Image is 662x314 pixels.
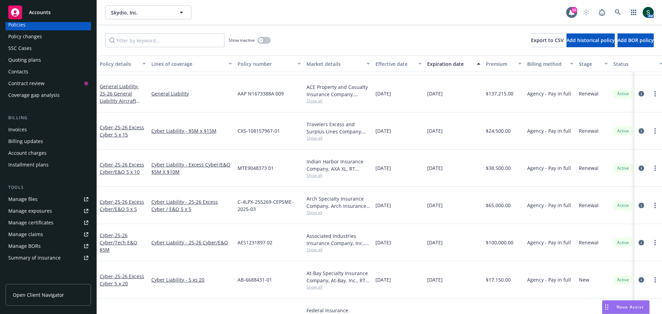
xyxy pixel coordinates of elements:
span: Renewal [579,164,599,172]
span: Active [616,91,630,97]
a: Contacts [6,66,91,77]
span: Manage exposures [6,205,91,216]
span: [DATE] [427,276,443,283]
span: - 25-26 Excess Cyber 5 x 15 [100,124,144,138]
img: photo [643,7,654,18]
span: Agency - Pay in full [527,90,571,97]
a: Cyber Liability - 25-26 Cyber/E&O [151,239,232,246]
a: more [651,201,659,210]
span: AB-6688431-01 [238,276,272,283]
span: [DATE] [427,90,443,97]
button: Premium [483,55,524,72]
span: $137,215.00 [486,90,513,97]
div: Effective date [375,60,414,68]
a: circleInformation [637,276,645,284]
a: circleInformation [637,201,645,210]
a: Policies [6,19,91,30]
div: Invoices [8,124,27,135]
a: Invoices [6,124,91,135]
button: Policy number [235,55,304,72]
span: Show all [307,172,370,178]
a: more [651,276,659,284]
a: more [651,127,659,135]
div: Manage certificates [8,217,53,228]
a: Billing updates [6,136,91,147]
div: Contacts [8,66,28,77]
span: [DATE] [375,276,391,283]
div: Expiration date [427,60,473,68]
span: Show all [307,247,370,253]
a: Contract review [6,78,91,89]
a: Manage certificates [6,217,91,228]
span: - 25-26 Excess Cyber/E&O 5 x 5 [100,199,144,212]
a: Cyber Liability - Excess Cyber/E&O $5M X $10M [151,161,232,175]
a: Quoting plans [6,54,91,65]
div: Policy changes [8,31,42,42]
div: At-Bay Specialty Insurance Company, At-Bay, Inc., RT Specialty Insurance Services, LLC (RSG Speci... [307,270,370,284]
a: Start snowing [579,6,593,19]
a: Manage files [6,194,91,205]
a: General Liability [151,90,232,97]
span: Agency - Pay in full [527,276,571,283]
span: [DATE] [375,239,391,246]
span: Renewal [579,202,599,209]
div: Policy number [238,60,293,68]
button: Market details [304,55,373,72]
a: Cyber Liability - 5 xs 20 [151,276,232,283]
a: Report a Bug [595,6,609,19]
div: Indian Harbor Insurance Company, AXA XL, RT Specialty Insurance Services, LLC (RSG Specialty, LLC) [307,158,370,172]
span: [DATE] [375,127,391,134]
input: Filter by keyword... [105,33,224,47]
span: Agency - Pay in full [527,127,571,134]
span: [DATE] [427,164,443,172]
div: Account charges [8,148,47,159]
span: Add historical policy [566,37,615,43]
div: Premium [486,60,514,68]
div: Manage files [8,194,38,205]
div: Billing method [527,60,566,68]
span: Active [616,202,630,209]
div: Status [613,60,655,68]
a: more [651,239,659,247]
span: C-4LPX-255269-CEPSME-2025-03 [238,198,301,213]
div: Installment plans [8,159,49,170]
a: Manage BORs [6,241,91,252]
span: Active [616,165,630,171]
div: Stage [579,60,600,68]
div: Arch Specialty Insurance Company, Arch Insurance Company, RT Specialty Insurance Services, LLC (R... [307,195,370,210]
span: - 25-26 Excess Cyber/E&O 5 x 10 [100,161,144,175]
div: Contract review [8,78,44,89]
span: CXS-108157967-01 [238,127,280,134]
div: Manage exposures [8,205,52,216]
span: [DATE] [375,164,391,172]
button: Nova Assist [602,300,650,314]
button: Effective date [373,55,424,72]
div: Market details [307,60,362,68]
span: Add BOR policy [618,37,654,43]
span: New [579,276,589,283]
span: Open Client Navigator [13,291,64,298]
div: Policies [8,19,26,30]
span: $17,150.00 [486,276,511,283]
a: Search [611,6,625,19]
span: Agency - Pay in full [527,164,571,172]
span: Active [616,277,630,283]
div: Analytics hub [6,277,91,284]
span: - 25-26 Cyber/Tech E&O $5M [100,232,137,253]
button: Export to CSV [531,33,564,47]
a: circleInformation [637,127,645,135]
button: Billing method [524,55,576,72]
span: Renewal [579,127,599,134]
a: circleInformation [637,239,645,247]
div: Lines of coverage [151,60,224,68]
span: Accounts [29,10,51,15]
a: Accounts [6,3,91,22]
div: Summary of insurance [8,252,61,263]
a: Cyber [100,124,144,138]
a: Cyber Liability - 25-26 Excess Cyber / E&O 5 x 5 [151,198,232,213]
a: SSC Cases [6,43,91,54]
div: Drag to move [602,301,611,314]
span: Show all [307,98,370,104]
a: Cyber [100,161,144,175]
a: Cyber [100,199,144,212]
